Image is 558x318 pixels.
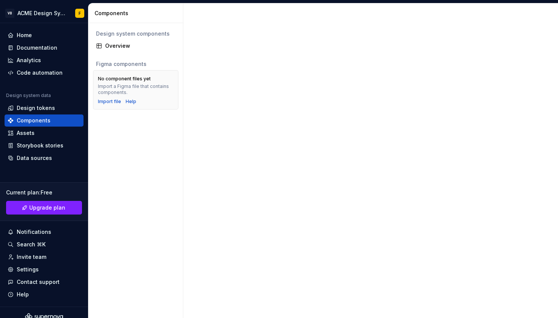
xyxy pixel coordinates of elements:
button: Search ⌘K [5,238,84,251]
a: Settings [5,263,84,276]
a: Invite team [5,251,84,263]
a: Storybook stories [5,139,84,152]
div: ACME Design System [17,9,66,17]
div: No component files yet [98,76,151,82]
a: Design tokens [5,102,84,114]
a: Home [5,29,84,41]
div: Import a Figma file that contains components. [98,83,173,96]
button: Upgrade plan [6,201,82,215]
a: Help [126,99,136,105]
div: Documentation [17,44,57,52]
div: Storybook stories [17,142,63,149]
button: Import file [98,99,121,105]
button: VBACME Design SystemF [2,5,87,21]
a: Analytics [5,54,84,66]
div: Search ⌘K [17,241,46,248]
div: Notifications [17,228,51,236]
div: Code automation [17,69,63,77]
a: Assets [5,127,84,139]
div: Components [17,117,50,124]
a: Data sources [5,152,84,164]
button: Notifications [5,226,84,238]
div: Current plan : Free [6,189,82,196]
a: Documentation [5,42,84,54]
div: Design system components [96,30,175,38]
button: Contact support [5,276,84,288]
a: Overview [93,40,178,52]
div: Components [95,9,180,17]
div: F [79,10,81,16]
a: Components [5,114,84,127]
div: VB [5,9,14,18]
button: Help [5,288,84,301]
div: Invite team [17,253,46,261]
div: Home [17,31,32,39]
div: Help [17,291,29,298]
div: Analytics [17,56,41,64]
div: Data sources [17,154,52,162]
div: Design tokens [17,104,55,112]
a: Code automation [5,67,84,79]
div: Contact support [17,278,60,286]
div: Settings [17,266,39,273]
div: Overview [105,42,175,50]
div: Assets [17,129,35,137]
span: Upgrade plan [29,204,65,211]
div: Design system data [6,92,51,99]
div: Figma components [96,60,175,68]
